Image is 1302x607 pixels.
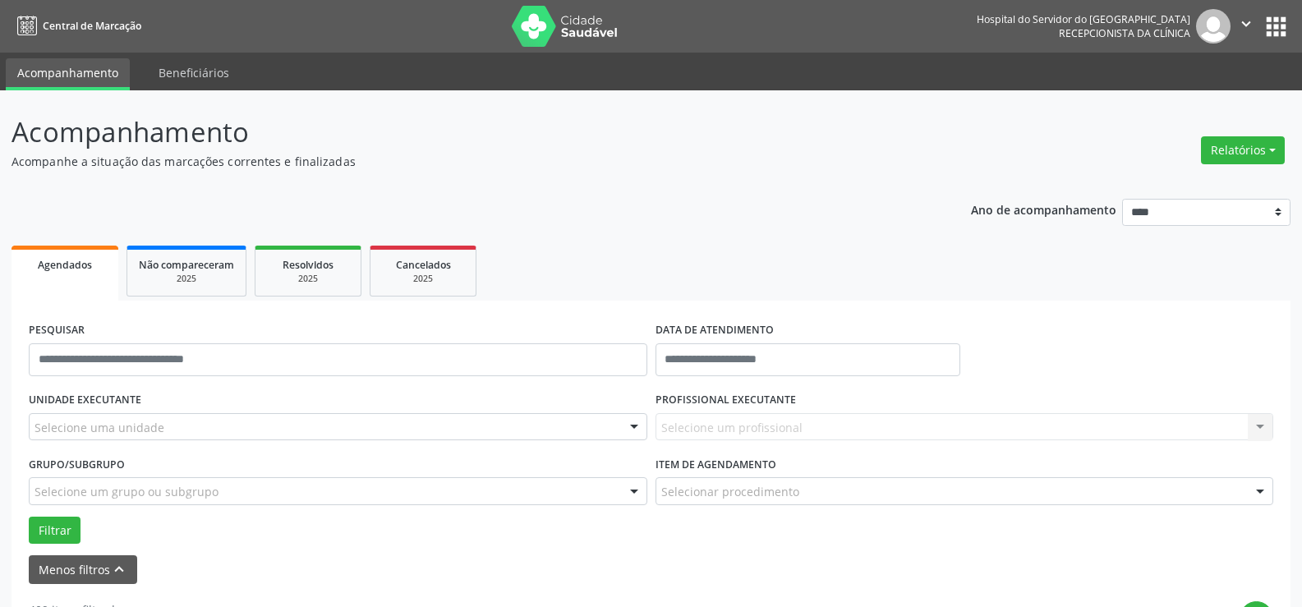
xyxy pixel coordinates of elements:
[29,388,141,413] label: UNIDADE EXECUTANTE
[1237,15,1255,33] i: 
[267,273,349,285] div: 2025
[139,258,234,272] span: Não compareceram
[6,58,130,90] a: Acompanhamento
[43,19,141,33] span: Central de Marcação
[1231,9,1262,44] button: 
[656,452,776,477] label: Item de agendamento
[38,258,92,272] span: Agendados
[656,388,796,413] label: PROFISSIONAL EXECUTANTE
[1196,9,1231,44] img: img
[656,318,774,343] label: DATA DE ATENDIMENTO
[971,199,1116,219] p: Ano de acompanhamento
[661,483,799,500] span: Selecionar procedimento
[1201,136,1285,164] button: Relatórios
[396,258,451,272] span: Cancelados
[283,258,334,272] span: Resolvidos
[29,318,85,343] label: PESQUISAR
[1262,12,1290,41] button: apps
[1059,26,1190,40] span: Recepcionista da clínica
[977,12,1190,26] div: Hospital do Servidor do [GEOGRAPHIC_DATA]
[35,483,219,500] span: Selecione um grupo ou subgrupo
[110,560,128,578] i: keyboard_arrow_up
[12,112,907,153] p: Acompanhamento
[35,419,164,436] span: Selecione uma unidade
[382,273,464,285] div: 2025
[29,517,81,545] button: Filtrar
[12,12,141,39] a: Central de Marcação
[139,273,234,285] div: 2025
[29,555,137,584] button: Menos filtroskeyboard_arrow_up
[147,58,241,87] a: Beneficiários
[29,452,125,477] label: Grupo/Subgrupo
[12,153,907,170] p: Acompanhe a situação das marcações correntes e finalizadas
